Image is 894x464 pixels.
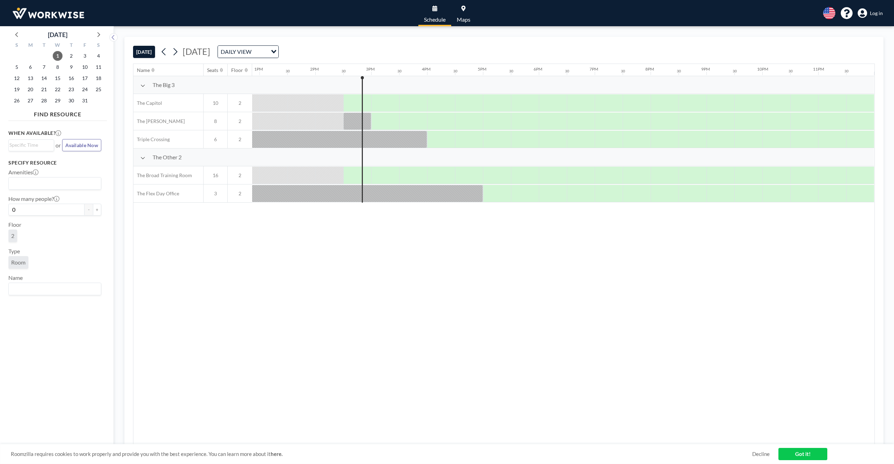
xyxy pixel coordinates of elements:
[478,66,486,72] div: 5PM
[12,96,22,106] span: Sunday, October 26, 2025
[366,66,375,72] div: 3PM
[9,284,97,293] input: Search for option
[91,41,105,50] div: S
[757,66,768,72] div: 10PM
[53,85,63,94] span: Wednesday, October 22, 2025
[534,66,542,72] div: 6PM
[25,73,35,83] span: Monday, October 13, 2025
[9,283,101,295] div: Search for option
[11,451,752,457] span: Roomzilla requires cookies to work properly and provide you with the best experience. You can lea...
[39,96,49,106] span: Tuesday, October 28, 2025
[24,41,37,50] div: M
[589,66,598,72] div: 7PM
[78,41,91,50] div: F
[66,96,76,106] span: Thursday, October 30, 2025
[254,66,263,72] div: 1PM
[231,67,243,73] div: Floor
[509,69,513,73] div: 30
[457,17,470,22] span: Maps
[53,96,63,106] span: Wednesday, October 29, 2025
[207,67,218,73] div: Seats
[271,451,283,457] a: here.
[8,195,59,202] label: How many people?
[218,46,278,58] div: Search for option
[870,10,883,16] span: Log in
[66,85,76,94] span: Thursday, October 23, 2025
[133,118,185,124] span: The [PERSON_NAME]
[80,73,90,83] span: Friday, October 17, 2025
[219,47,253,56] span: DAILY VIEW
[10,41,24,50] div: S
[453,69,457,73] div: 30
[25,62,35,72] span: Monday, October 6, 2025
[64,41,78,50] div: T
[228,100,252,106] span: 2
[813,66,824,72] div: 11PM
[9,177,101,189] div: Search for option
[204,190,227,197] span: 3
[422,66,431,72] div: 4PM
[204,172,227,179] span: 16
[11,259,25,266] span: Room
[701,66,710,72] div: 9PM
[677,69,681,73] div: 30
[228,172,252,179] span: 2
[133,136,170,143] span: Triple Crossing
[133,190,179,197] span: The Flex Day Office
[94,85,103,94] span: Saturday, October 25, 2025
[80,62,90,72] span: Friday, October 10, 2025
[8,108,107,118] h4: FIND RESOURCE
[153,81,175,88] span: The Big 3
[94,62,103,72] span: Saturday, October 11, 2025
[53,73,63,83] span: Wednesday, October 15, 2025
[51,41,65,50] div: W
[204,118,227,124] span: 8
[8,169,38,176] label: Amenities
[565,69,569,73] div: 30
[752,451,770,457] a: Decline
[11,232,14,239] span: 2
[12,73,22,83] span: Sunday, October 12, 2025
[66,62,76,72] span: Thursday, October 9, 2025
[37,41,51,50] div: T
[66,73,76,83] span: Thursday, October 16, 2025
[137,67,150,73] div: Name
[286,69,290,73] div: 30
[133,172,192,179] span: The Broad Training Room
[228,190,252,197] span: 2
[25,96,35,106] span: Monday, October 27, 2025
[9,179,97,188] input: Search for option
[183,46,210,57] span: [DATE]
[397,69,402,73] div: 30
[80,85,90,94] span: Friday, October 24, 2025
[342,69,346,73] div: 30
[228,118,252,124] span: 2
[80,96,90,106] span: Friday, October 31, 2025
[310,66,319,72] div: 2PM
[25,85,35,94] span: Monday, October 20, 2025
[48,30,67,39] div: [DATE]
[65,142,98,148] span: Available Now
[778,448,827,460] a: Got it!
[12,85,22,94] span: Sunday, October 19, 2025
[9,141,50,149] input: Search for option
[12,62,22,72] span: Sunday, October 5, 2025
[789,69,793,73] div: 30
[80,51,90,61] span: Friday, October 3, 2025
[8,274,23,281] label: Name
[93,204,101,216] button: +
[53,62,63,72] span: Wednesday, October 8, 2025
[204,100,227,106] span: 10
[8,160,101,166] h3: Specify resource
[645,66,654,72] div: 8PM
[94,51,103,61] span: Saturday, October 4, 2025
[9,140,54,150] div: Search for option
[62,139,101,151] button: Available Now
[858,8,883,18] a: Log in
[94,73,103,83] span: Saturday, October 18, 2025
[66,51,76,61] span: Thursday, October 2, 2025
[39,85,49,94] span: Tuesday, October 21, 2025
[133,100,162,106] span: The Capitol
[844,69,849,73] div: 30
[8,221,21,228] label: Floor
